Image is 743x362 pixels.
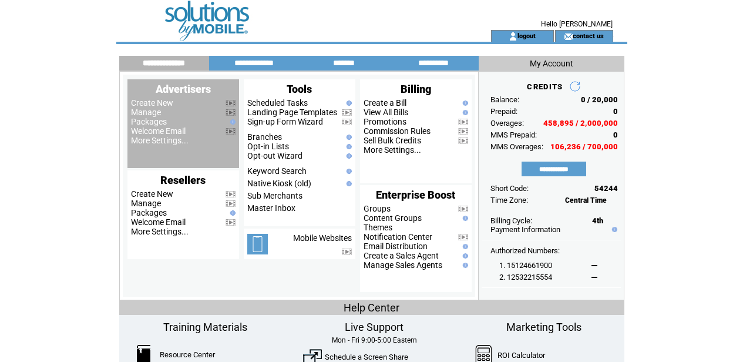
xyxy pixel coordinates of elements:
img: video.png [226,100,236,106]
a: Commission Rules [364,126,431,136]
span: Marketing Tools [506,321,581,333]
span: Resellers [160,174,206,186]
span: Balance: [490,95,519,104]
span: Short Code: [490,184,529,193]
a: More Settings... [364,145,421,155]
a: Notification Center [364,232,432,242]
a: Master Inbox [247,203,295,213]
a: Landing Page Templates [247,108,337,117]
a: Manage Sales Agents [364,260,442,270]
img: help.gif [460,216,468,221]
img: video.png [342,109,352,116]
img: help.gif [609,227,617,232]
a: Create New [131,189,173,199]
img: help.gif [344,144,352,149]
span: Hello [PERSON_NAME] [541,20,613,28]
span: Tools [287,83,312,95]
span: 0 [613,130,618,139]
a: Themes [364,223,392,232]
span: CREDITS [527,82,563,91]
a: Email Distribution [364,242,428,251]
img: video.png [458,138,468,144]
span: 54244 [594,184,618,193]
span: My Account [530,59,573,68]
span: Training Materials [163,321,247,333]
a: contact us [573,32,604,39]
a: More Settings... [131,136,189,145]
img: video.png [226,219,236,226]
span: 458,895 / 2,000,000 [543,119,618,128]
img: mobile-websites.png [247,234,268,254]
span: Mon - Fri 9:00-5:00 Eastern [332,336,417,344]
img: video.png [458,119,468,125]
span: Overages: [490,119,524,128]
span: 1. 15124661900 [499,261,552,270]
a: Manage [131,199,161,208]
span: Help Center [344,301,399,314]
img: help.gif [227,119,236,125]
img: help.gif [227,210,236,216]
span: 4th [592,216,603,225]
img: help.gif [460,253,468,259]
img: video.png [226,200,236,207]
img: video.png [342,119,352,125]
img: help.gif [460,263,468,268]
span: 0 [613,107,618,116]
a: Create New [131,98,173,108]
a: View All Bills [364,108,408,117]
a: Packages [131,117,167,126]
img: help.gif [460,244,468,249]
span: MMS Prepaid: [490,130,537,139]
a: Welcome Email [131,126,186,136]
span: Prepaid: [490,107,517,116]
img: help.gif [344,169,352,174]
img: help.gif [460,100,468,106]
a: Welcome Email [131,217,186,227]
img: help.gif [344,135,352,140]
a: Sign-up Form Wizard [247,117,323,126]
a: More Settings... [131,227,189,236]
span: 0 / 20,000 [581,95,618,104]
span: 2. 12532215554 [499,273,552,281]
img: help.gif [344,100,352,106]
a: Schedule a Screen Share [325,353,408,361]
a: logout [517,32,536,39]
span: Time Zone: [490,196,528,205]
span: Live Support [345,321,404,333]
span: Billing [401,83,431,95]
span: Enterprise Boost [376,189,455,201]
img: help.gif [344,181,352,186]
span: Authorized Numbers: [490,246,560,255]
a: Keyword Search [247,166,307,176]
span: Advertisers [156,83,211,95]
a: Mobile Websites [293,233,352,243]
img: video.png [342,249,352,255]
img: account_icon.gif [509,32,517,41]
a: Create a Bill [364,98,406,108]
a: Native Kiosk (old) [247,179,311,188]
span: Billing Cycle: [490,216,532,225]
a: Scheduled Tasks [247,98,308,108]
a: Content Groups [364,213,422,223]
img: video.png [226,191,236,197]
a: Sub Merchants [247,191,302,200]
img: video.png [226,109,236,116]
a: Sell Bulk Credits [364,136,421,145]
img: help.gif [344,153,352,159]
a: Groups [364,204,391,213]
img: video.png [458,206,468,212]
img: help.gif [460,110,468,115]
a: Manage [131,108,161,117]
a: Payment Information [490,225,560,234]
a: Opt-in Lists [247,142,289,151]
span: MMS Overages: [490,142,543,151]
a: Promotions [364,117,406,126]
a: Packages [131,208,167,217]
a: Opt-out Wizard [247,151,302,160]
img: video.png [226,128,236,135]
img: video.png [458,128,468,135]
img: video.png [458,234,468,240]
a: Resource Center [160,350,215,359]
span: Central Time [565,196,607,205]
img: contact_us_icon.gif [564,32,573,41]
